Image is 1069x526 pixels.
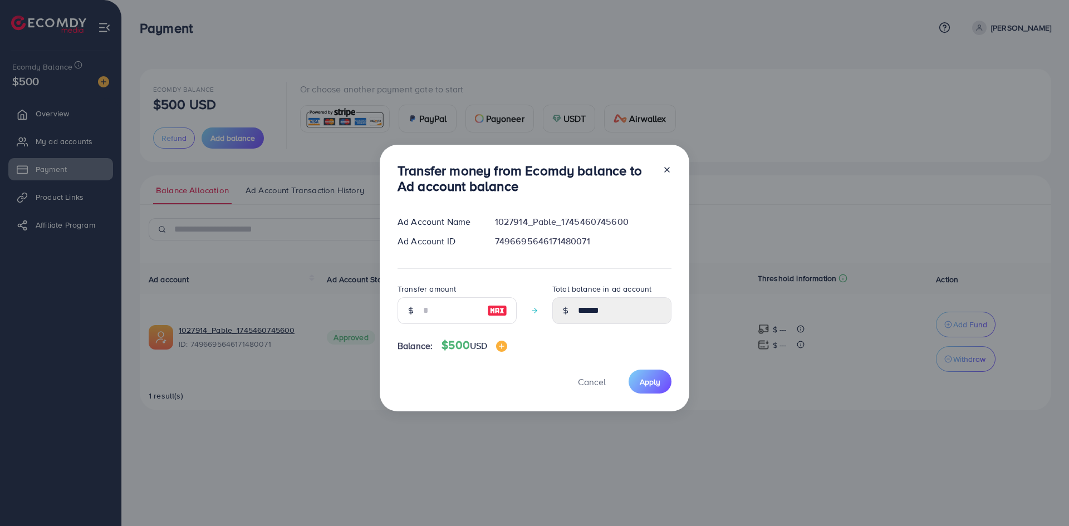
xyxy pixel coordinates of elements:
[470,340,487,352] span: USD
[389,215,486,228] div: Ad Account Name
[398,283,456,294] label: Transfer amount
[496,341,507,352] img: image
[398,340,433,352] span: Balance:
[1022,476,1061,518] iframe: Chat
[486,235,680,248] div: 7496695646171480071
[487,304,507,317] img: image
[552,283,651,294] label: Total balance in ad account
[640,376,660,387] span: Apply
[389,235,486,248] div: Ad Account ID
[398,163,654,195] h3: Transfer money from Ecomdy balance to Ad account balance
[629,370,671,394] button: Apply
[578,376,606,388] span: Cancel
[442,338,507,352] h4: $500
[564,370,620,394] button: Cancel
[486,215,680,228] div: 1027914_Pable_1745460745600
